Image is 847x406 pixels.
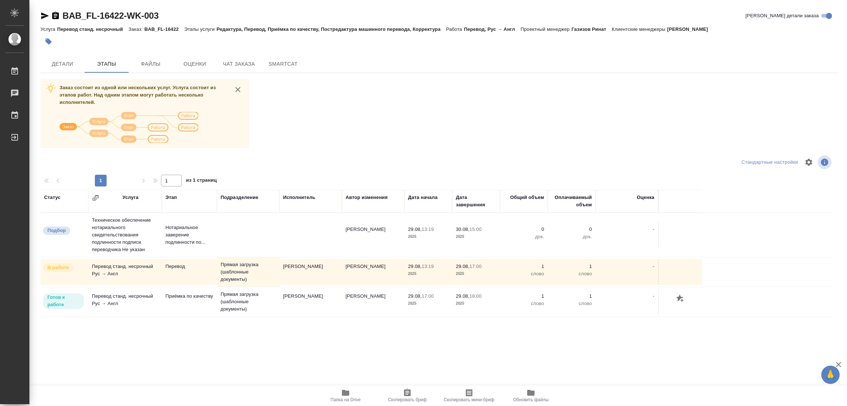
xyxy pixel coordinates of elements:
a: - [653,226,654,232]
p: Приёмка по качеству [165,293,213,300]
p: 2025 [408,300,448,307]
div: Дата начала [408,194,437,201]
td: Перевод станд. несрочный Рус → Англ [88,259,162,285]
span: Настроить таблицу [800,153,818,171]
span: 🙏 [824,367,837,383]
p: 1 [551,263,592,270]
td: [PERSON_NAME] [279,259,342,285]
span: SmartCat [265,59,301,69]
button: Добавить тэг [40,33,57,50]
p: Работа [446,26,464,32]
p: 2025 [408,270,448,278]
p: Редактура, Перевод, Приёмка по качеству, Постредактура машинного перевода, Корректура [217,26,446,32]
td: [PERSON_NAME] [342,222,404,248]
p: слово [551,270,592,278]
div: Этап [165,194,177,201]
span: Оценки [177,59,212,69]
div: Оплачиваемый объем [551,194,592,209]
span: Файлы [133,59,168,69]
div: Услуга [122,194,138,201]
p: Перевод станд. несрочный [57,26,128,32]
p: слово [551,300,592,307]
p: 13:19 [422,264,434,269]
button: Скопировать ссылку для ЯМессенджера [40,11,49,20]
p: 29.08, [456,293,469,299]
p: Этапы услуги [184,26,217,32]
td: [PERSON_NAME] [279,289,342,315]
p: 29.08, [408,226,422,232]
p: В работе [47,264,69,271]
p: 18:00 [469,293,482,299]
div: Подразделение [221,194,258,201]
td: Перевод станд. несрочный Рус → Англ [88,289,162,315]
p: 1 [504,293,544,300]
span: [PERSON_NAME] детали заказа [746,12,819,19]
td: [PERSON_NAME] [342,289,404,315]
p: 30.08, [456,226,469,232]
p: Услуга [40,26,57,32]
p: 15:00 [469,226,482,232]
p: 1 [504,263,544,270]
p: Готов к работе [47,294,79,308]
span: Посмотреть информацию [818,155,833,169]
p: Проектный менеджер [521,26,571,32]
p: Заказ: [128,26,144,32]
p: Нотариальное заверение подлинности по... [165,224,213,246]
p: док. [504,233,544,240]
td: [PERSON_NAME] [342,259,404,285]
p: 2025 [408,233,448,240]
p: BAB_FL-16422 [144,26,184,32]
p: 29.08, [408,293,422,299]
p: 0 [504,226,544,233]
a: - [653,264,654,269]
button: close [232,84,243,95]
p: 17:00 [469,264,482,269]
p: 17:00 [422,293,434,299]
button: Добавить оценку [674,293,687,305]
span: Чат заказа [221,59,257,69]
div: split button [740,157,800,168]
p: док. [551,233,592,240]
p: 29.08, [408,264,422,269]
a: BAB_FL-16422-WK-003 [62,11,159,21]
p: 29.08, [456,264,469,269]
p: 1 [551,293,592,300]
td: Прямая загрузка (шаблонные документы) [217,257,279,287]
p: 13:19 [422,226,434,232]
div: Статус [44,194,61,201]
p: Перевод, Рус → Англ [464,26,521,32]
p: слово [504,300,544,307]
span: Детали [45,59,80,69]
p: Клиентские менеджеры [612,26,667,32]
span: Этапы [89,59,124,69]
p: 2025 [456,233,496,240]
div: Автор изменения [346,194,387,201]
p: 0 [551,226,592,233]
td: Прямая загрузка (шаблонные документы) [217,287,279,316]
p: Подбор [47,227,66,234]
span: из 1 страниц [186,176,217,186]
div: Исполнитель [283,194,315,201]
button: Сгруппировать [92,194,99,202]
p: [PERSON_NAME] [667,26,714,32]
button: 🙏 [821,366,840,384]
div: Общий объем [510,194,544,201]
div: Оценка [637,194,654,201]
td: Техническое обеспечение нотариального свидетельствования подлинности подписи переводчика Не указан [88,213,162,257]
p: Газизов Ринат [571,26,612,32]
a: - [653,293,654,299]
div: Дата завершения [456,194,496,209]
p: Перевод [165,263,213,270]
span: Заказ состоит из одной или нескольких услуг. Услуга состоит из этапов работ. Над одним этапом мог... [60,85,216,105]
p: 2025 [456,270,496,278]
button: Скопировать ссылку [51,11,60,20]
p: 2025 [456,300,496,307]
p: слово [504,270,544,278]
